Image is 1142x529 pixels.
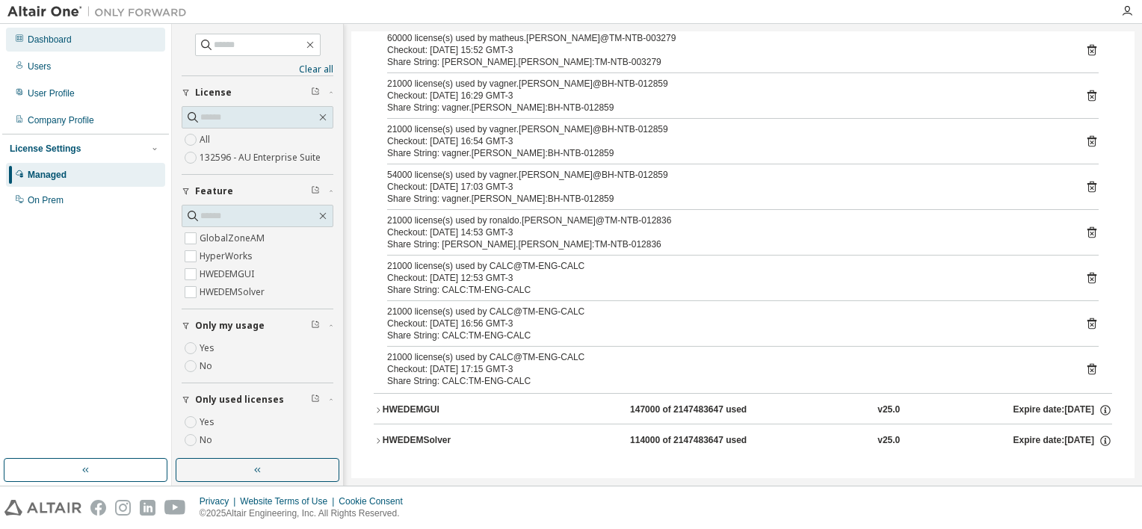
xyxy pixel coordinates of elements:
img: altair_logo.svg [4,500,81,516]
p: © 2025 Altair Engineering, Inc. All Rights Reserved. [200,507,412,520]
div: Dashboard [28,34,72,46]
div: 21000 license(s) used by ronaldo.[PERSON_NAME]@TM-NTB-012836 [387,214,1063,226]
a: Clear all [182,64,333,75]
div: 21000 license(s) used by vagner.[PERSON_NAME]@BH-NTB-012859 [387,123,1063,135]
div: Checkout: [DATE] 16:56 GMT-3 [387,318,1063,330]
label: Yes [200,339,217,357]
div: 114000 of 2147483647 used [630,434,765,448]
div: License Settings [10,143,81,155]
div: Share String: vagner.[PERSON_NAME]:BH-NTB-012859 [387,147,1063,159]
span: Clear filter [311,87,320,99]
div: HWEDEMGUI [383,403,517,417]
span: Clear filter [311,394,320,406]
div: 60000 license(s) used by matheus.[PERSON_NAME]@TM-NTB-003279 [387,32,1063,44]
div: Checkout: [DATE] 16:54 GMT-3 [387,135,1063,147]
button: HWEDEMGUI147000 of 2147483647 usedv25.0Expire date:[DATE] [374,394,1112,427]
div: 21000 license(s) used by CALC@TM-ENG-CALC [387,306,1063,318]
div: Expire date: [DATE] [1013,434,1112,448]
label: GlobalZoneAM [200,229,268,247]
div: v25.0 [877,434,900,448]
div: Share String: vagner.[PERSON_NAME]:BH-NTB-012859 [387,102,1063,114]
div: Company Profile [28,114,94,126]
img: youtube.svg [164,500,186,516]
button: HWEDEMSolver114000 of 2147483647 usedv25.0Expire date:[DATE] [374,424,1112,457]
span: Clear filter [311,185,320,197]
div: Checkout: [DATE] 12:53 GMT-3 [387,272,1063,284]
div: Share String: [PERSON_NAME].[PERSON_NAME]:TM-NTB-003279 [387,56,1063,68]
div: Users [28,61,51,72]
label: No [200,431,215,449]
div: 21000 license(s) used by CALC@TM-ENG-CALC [387,351,1063,363]
div: 21000 license(s) used by CALC@TM-ENG-CALC [387,260,1063,272]
div: Share String: CALC:TM-ENG-CALC [387,375,1063,387]
label: HWEDEMGUI [200,265,257,283]
div: Checkout: [DATE] 14:53 GMT-3 [387,226,1063,238]
div: Checkout: [DATE] 15:52 GMT-3 [387,44,1063,56]
span: License [195,87,232,99]
div: Checkout: [DATE] 17:15 GMT-3 [387,363,1063,375]
div: Cookie Consent [339,495,411,507]
button: Only used licenses [182,383,333,416]
div: Share String: [PERSON_NAME].[PERSON_NAME]:TM-NTB-012836 [387,238,1063,250]
div: Share String: CALC:TM-ENG-CALC [387,330,1063,341]
label: HWEDEMSolver [200,283,268,301]
div: HWEDEMSolver [383,434,517,448]
span: Clear filter [311,320,320,332]
img: Altair One [7,4,194,19]
div: Share String: CALC:TM-ENG-CALC [387,284,1063,296]
span: Feature [195,185,233,197]
div: User Profile [28,87,75,99]
label: No [200,357,215,375]
img: linkedin.svg [140,500,155,516]
div: Website Terms of Use [240,495,339,507]
div: Managed [28,169,67,181]
img: instagram.svg [115,500,131,516]
div: Share String: vagner.[PERSON_NAME]:BH-NTB-012859 [387,193,1063,205]
div: Checkout: [DATE] 17:03 GMT-3 [387,181,1063,193]
div: v25.0 [877,403,900,417]
div: On Prem [28,194,64,206]
div: 54000 license(s) used by vagner.[PERSON_NAME]@BH-NTB-012859 [387,169,1063,181]
span: Only my usage [195,320,265,332]
label: All [200,131,213,149]
img: facebook.svg [90,500,106,516]
label: 132596 - AU Enterprise Suite [200,149,324,167]
div: Expire date: [DATE] [1013,403,1112,417]
label: HyperWorks [200,247,256,265]
div: Privacy [200,495,240,507]
button: Feature [182,175,333,208]
label: Yes [200,413,217,431]
div: 21000 license(s) used by vagner.[PERSON_NAME]@BH-NTB-012859 [387,78,1063,90]
span: Only used licenses [195,394,284,406]
div: Checkout: [DATE] 16:29 GMT-3 [387,90,1063,102]
button: Only my usage [182,309,333,342]
div: 147000 of 2147483647 used [630,403,765,417]
button: License [182,76,333,109]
